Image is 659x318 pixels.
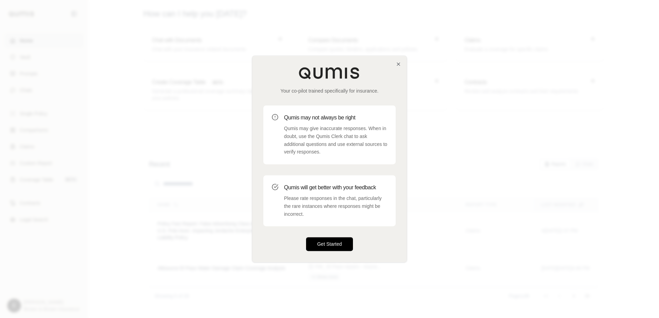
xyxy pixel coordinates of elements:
h3: Qumis will get better with your feedback [284,183,387,192]
button: Get Started [306,237,353,251]
p: Your co-pilot trained specifically for insurance. [263,87,396,94]
p: Qumis may give inaccurate responses. When in doubt, use the Qumis Clerk chat to ask additional qu... [284,125,387,156]
h3: Qumis may not always be right [284,114,387,122]
img: Qumis Logo [298,67,361,79]
p: Please rate responses in the chat, particularly the rare instances where responses might be incor... [284,194,387,218]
